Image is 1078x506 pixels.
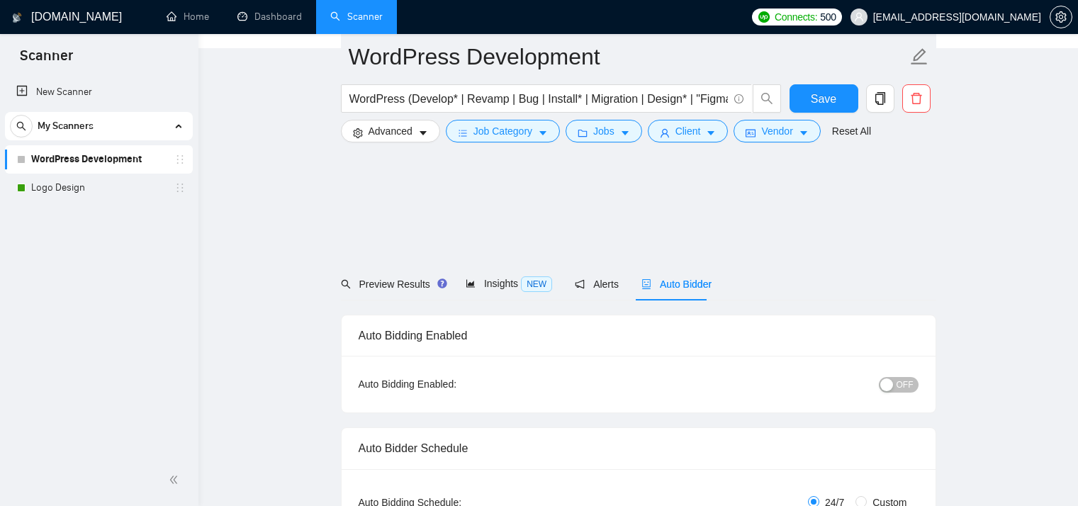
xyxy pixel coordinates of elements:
span: bars [458,128,468,138]
span: Advanced [369,123,412,139]
span: search [11,121,32,131]
span: Job Category [473,123,532,139]
span: My Scanners [38,112,94,140]
span: search [753,92,780,105]
li: My Scanners [5,112,193,202]
span: Preview Results [341,279,443,290]
button: search [753,84,781,113]
a: New Scanner [16,78,181,106]
button: settingAdvancedcaret-down [341,120,440,142]
span: user [660,128,670,138]
span: delete [903,92,930,105]
span: search [341,279,351,289]
span: caret-down [418,128,428,138]
input: Search Freelance Jobs... [349,90,728,108]
span: caret-down [620,128,630,138]
button: userClientcaret-down [648,120,729,142]
div: Auto Bidding Enabled [359,315,919,356]
span: idcard [746,128,756,138]
button: idcardVendorcaret-down [734,120,820,142]
span: caret-down [706,128,716,138]
li: New Scanner [5,78,193,106]
span: Auto Bidder [641,279,712,290]
button: barsJob Categorycaret-down [446,120,560,142]
a: WordPress Development [31,145,166,174]
span: holder [174,182,186,193]
span: OFF [897,377,914,393]
button: delete [902,84,931,113]
span: robot [641,279,651,289]
span: info-circle [734,94,743,103]
span: caret-down [799,128,809,138]
button: Save [790,84,858,113]
span: Vendor [761,123,792,139]
span: copy [867,92,894,105]
div: Tooltip anchor [436,277,449,290]
span: caret-down [538,128,548,138]
span: Save [811,90,836,108]
input: Scanner name... [349,39,907,74]
span: holder [174,154,186,165]
a: Reset All [832,123,871,139]
button: folderJobscaret-down [566,120,642,142]
span: edit [910,47,928,66]
span: Client [675,123,701,139]
span: Alerts [575,279,619,290]
span: Scanner [9,45,84,75]
span: double-left [169,473,183,487]
span: Insights [466,278,552,289]
div: Auto Bidder Schedule [359,428,919,468]
span: area-chart [466,279,476,288]
iframe: Intercom live chat [1030,458,1064,492]
span: folder [578,128,588,138]
button: copy [866,84,894,113]
a: Logo Design [31,174,166,202]
span: notification [575,279,585,289]
span: Jobs [593,123,614,139]
div: Auto Bidding Enabled: [359,376,545,392]
span: setting [353,128,363,138]
span: NEW [521,276,552,292]
button: search [10,115,33,137]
